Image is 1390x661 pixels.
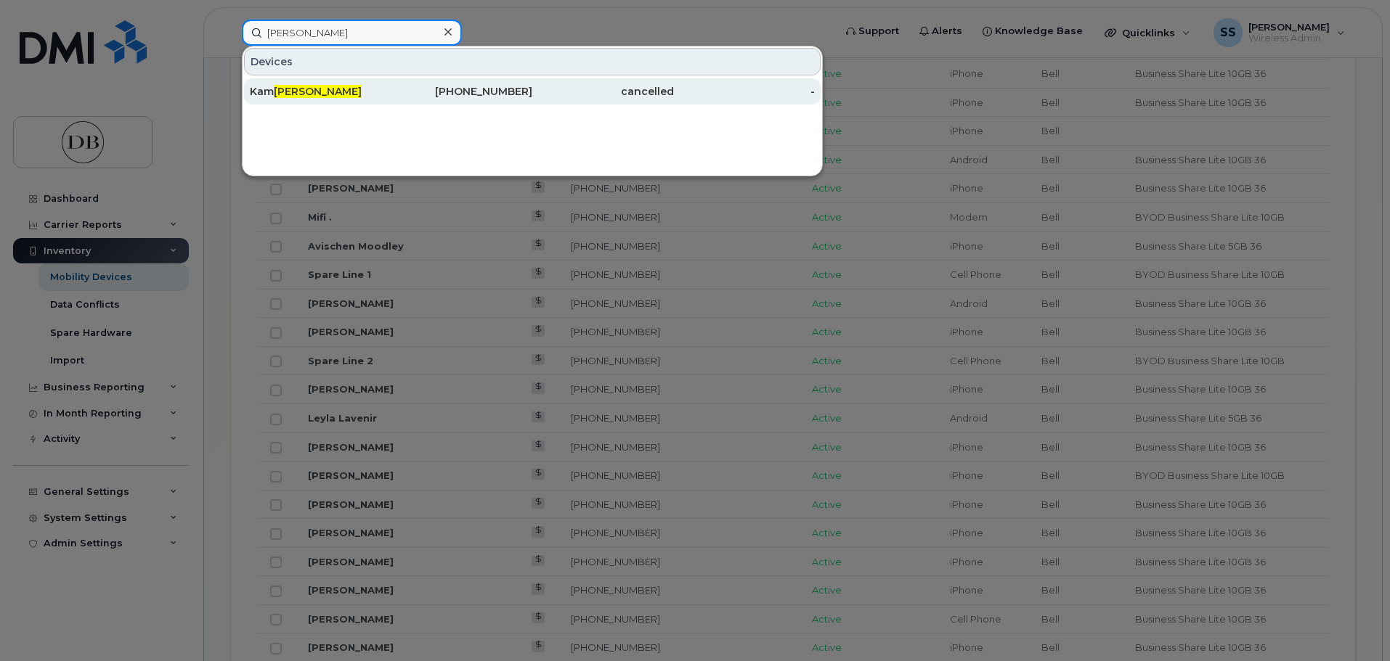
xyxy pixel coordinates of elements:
[244,78,821,104] a: Kam[PERSON_NAME][PHONE_NUMBER]cancelled-
[250,84,391,99] div: Kam
[391,84,533,99] div: [PHONE_NUMBER]
[244,48,821,75] div: Devices
[532,84,674,99] div: cancelled
[242,20,462,46] input: Find something...
[274,85,362,98] span: [PERSON_NAME]
[674,84,816,99] div: -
